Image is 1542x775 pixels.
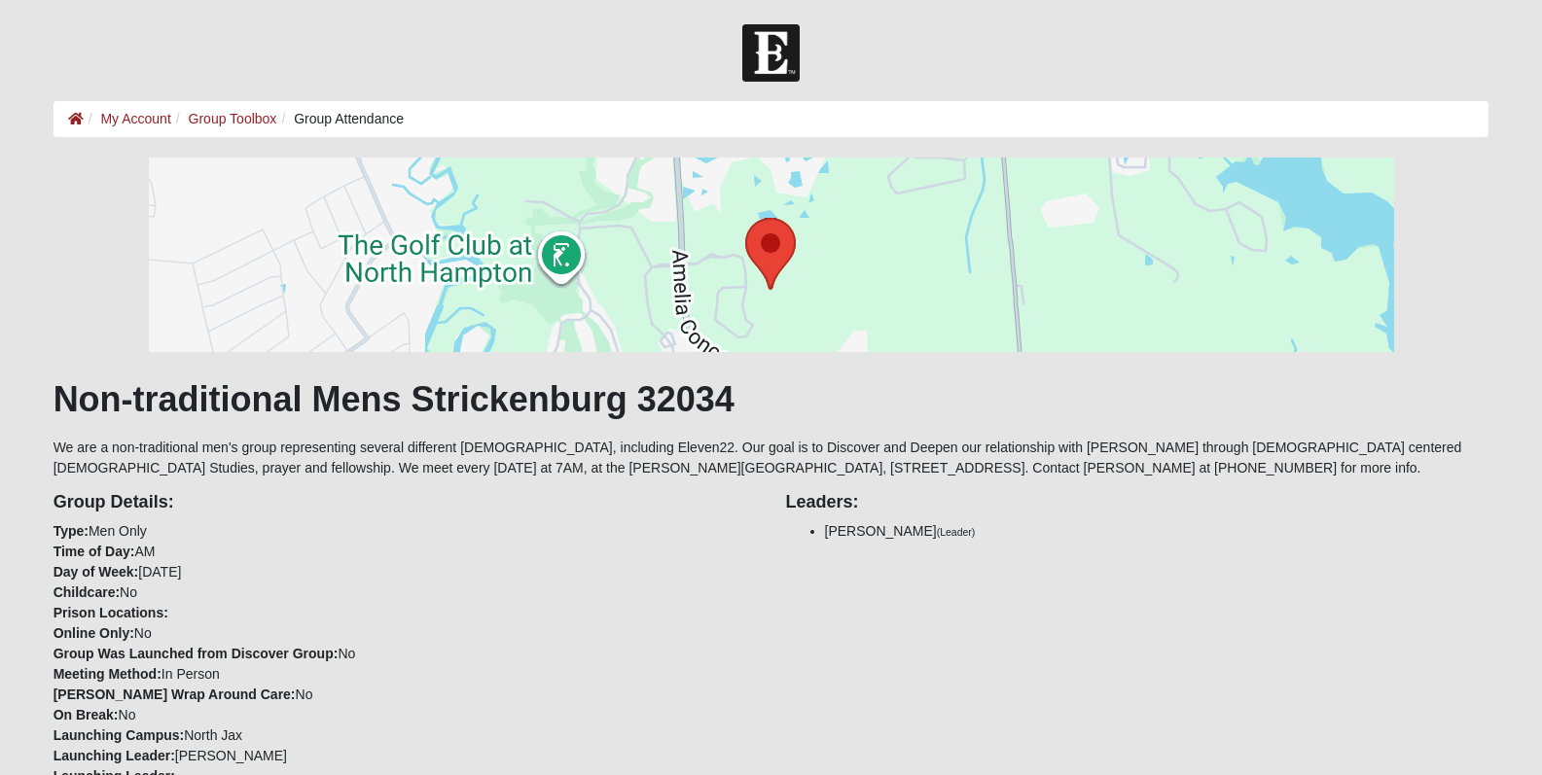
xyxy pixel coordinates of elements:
[54,584,120,600] strong: Childcare:
[786,492,1489,513] h4: Leaders:
[54,544,135,559] strong: Time of Day:
[189,111,277,126] a: Group Toolbox
[825,521,1489,542] li: [PERSON_NAME]
[742,24,800,82] img: Church of Eleven22 Logo
[54,707,119,722] strong: On Break:
[54,666,161,682] strong: Meeting Method:
[54,378,1489,420] h1: Non-traditional Mens Strickenburg 32034
[100,111,170,126] a: My Account
[276,109,404,129] li: Group Attendance
[54,605,168,620] strong: Prison Locations:
[54,687,296,702] strong: [PERSON_NAME] Wrap Around Care:
[54,492,757,513] h4: Group Details:
[54,646,339,661] strong: Group Was Launched from Discover Group:
[54,523,89,539] strong: Type:
[54,564,139,580] strong: Day of Week:
[54,727,185,743] strong: Launching Campus:
[937,526,976,538] small: (Leader)
[54,625,134,641] strong: Online Only:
